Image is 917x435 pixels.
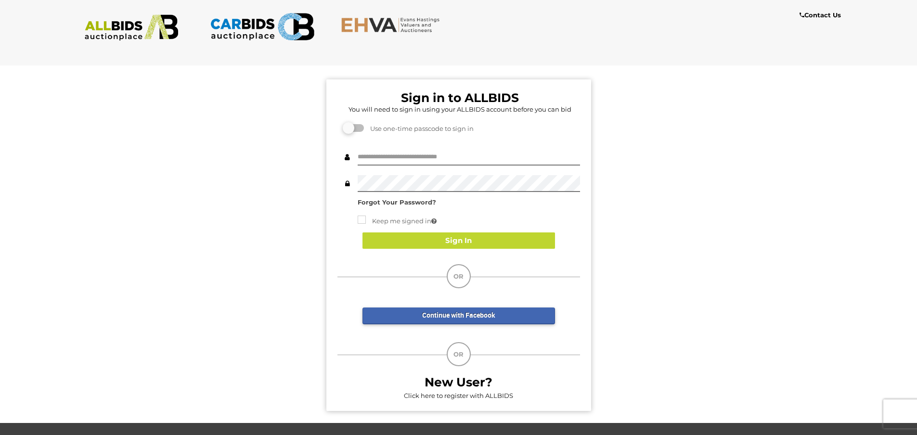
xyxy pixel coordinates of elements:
label: Keep me signed in [358,216,437,227]
div: OR [447,264,471,288]
img: ALLBIDS.com.au [79,14,184,41]
b: Sign in to ALLBIDS [401,90,519,105]
div: OR [447,342,471,366]
a: Click here to register with ALLBIDS [404,392,513,399]
span: Use one-time passcode to sign in [365,125,474,132]
b: Contact Us [800,11,841,19]
img: EHVA.com.au [341,17,445,33]
b: New User? [425,375,492,389]
img: CARBIDS.com.au [210,10,314,44]
a: Contact Us [800,10,843,21]
button: Sign In [362,232,555,249]
h5: You will need to sign in using your ALLBIDS account before you can bid [340,106,580,113]
a: Continue with Facebook [362,307,555,324]
a: Forgot Your Password? [358,198,436,206]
